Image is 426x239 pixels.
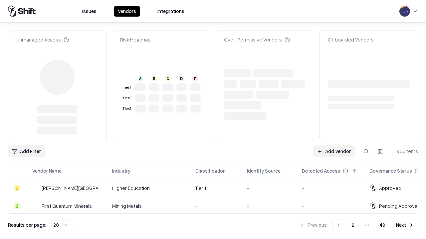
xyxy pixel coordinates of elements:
[8,145,45,157] button: Add Filter
[195,202,236,209] div: -
[165,76,170,81] div: C
[247,202,291,209] div: -
[121,106,132,112] div: Tier 3
[121,85,132,90] div: Tier 1
[78,6,101,17] button: Issues
[32,202,39,209] img: First Quantum Minerals
[302,202,359,209] div: -
[42,202,92,209] div: First Quantum Minerals
[112,185,185,192] div: Higher Education
[14,202,20,209] div: B
[112,167,130,174] div: Industry
[16,36,69,43] div: Unmanaged Access
[151,76,157,81] div: B
[379,202,418,209] div: Pending Approval
[114,6,140,17] button: Vendors
[369,167,412,174] div: Governance Status
[153,6,188,17] button: Integrations
[302,185,359,192] div: -
[302,167,340,174] div: Detected Access
[247,167,281,174] div: Identity Source
[32,167,62,174] div: Vendor Name
[195,167,226,174] div: Classification
[195,185,236,192] div: Tier 1
[346,219,360,231] button: 2
[8,221,46,228] p: Results per page:
[42,185,102,192] div: [PERSON_NAME][GEOGRAPHIC_DATA]
[391,148,418,155] div: 966 items
[138,76,143,81] div: A
[296,219,418,231] nav: pagination
[374,219,391,231] button: 49
[392,219,418,231] button: Next
[192,76,198,81] div: F
[313,145,355,157] a: Add Vendor
[120,36,151,43] div: Risk Heatmap
[32,185,39,191] img: Reichman University
[224,36,290,43] div: Over-Permissive Vendors
[14,185,20,191] div: C
[112,202,185,209] div: Mining Metals
[328,36,374,43] div: Offboarded Vendors
[379,185,401,192] div: Approved
[332,219,345,231] button: 1
[247,185,291,192] div: -
[179,76,184,81] div: D
[121,95,132,101] div: Tier 2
